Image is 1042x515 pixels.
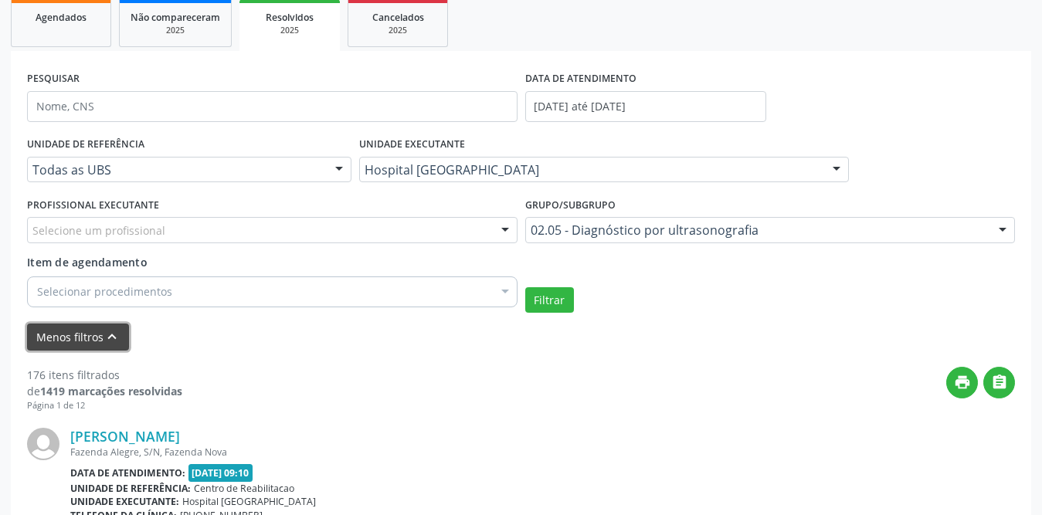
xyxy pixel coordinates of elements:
span: Cancelados [372,11,424,24]
label: UNIDADE EXECUTANTE [359,133,465,157]
i: print [954,374,971,391]
span: Selecionar procedimentos [37,283,172,300]
span: Agendados [36,11,87,24]
span: Selecione um profissional [32,222,165,239]
button: print [946,367,978,398]
button: Filtrar [525,287,574,313]
span: 02.05 - Diagnóstico por ultrasonografia [531,222,984,238]
div: 2025 [359,25,436,36]
label: PROFISSIONAL EXECUTANTE [27,193,159,217]
span: Hospital [GEOGRAPHIC_DATA] [182,495,316,508]
i: keyboard_arrow_up [104,328,120,345]
label: PESQUISAR [27,67,80,91]
span: Todas as UBS [32,162,320,178]
span: Resolvidos [266,11,314,24]
i:  [991,374,1008,391]
input: Nome, CNS [27,91,518,122]
img: img [27,428,59,460]
label: UNIDADE DE REFERÊNCIA [27,133,144,157]
div: 176 itens filtrados [27,367,182,383]
span: Hospital [GEOGRAPHIC_DATA] [365,162,818,178]
span: Não compareceram [131,11,220,24]
b: Unidade executante: [70,495,179,508]
input: Selecione um intervalo [525,91,766,122]
label: DATA DE ATENDIMENTO [525,67,636,91]
label: Grupo/Subgrupo [525,193,616,217]
div: Fazenda Alegre, S/N, Fazenda Nova [70,446,1015,459]
span: [DATE] 09:10 [188,464,253,482]
a: [PERSON_NAME] [70,428,180,445]
b: Unidade de referência: [70,482,191,495]
button: Menos filtroskeyboard_arrow_up [27,324,129,351]
button:  [983,367,1015,398]
div: 2025 [250,25,329,36]
span: Item de agendamento [27,255,148,269]
div: Página 1 de 12 [27,399,182,412]
b: Data de atendimento: [70,466,185,479]
div: 2025 [131,25,220,36]
strong: 1419 marcações resolvidas [40,384,182,398]
div: de [27,383,182,399]
span: Centro de Reabilitacao [194,482,294,495]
